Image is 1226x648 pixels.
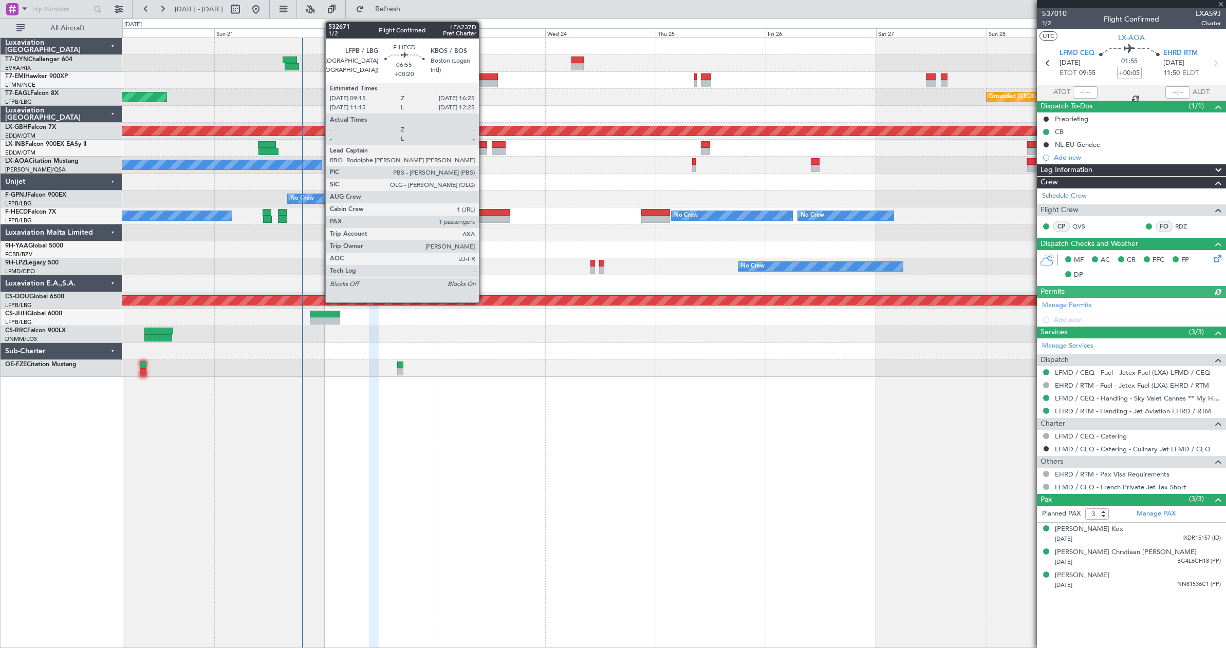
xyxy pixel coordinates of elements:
span: T7-EMI [5,73,25,80]
span: 9H-LPZ [5,260,26,266]
div: Tue 23 [435,28,545,37]
span: EHRD RTM [1163,48,1198,59]
a: T7-EAGLFalcon 8X [5,90,59,97]
span: [DATE] [1163,58,1184,68]
div: FO [1156,221,1173,232]
a: EHRD / RTM - Handling - Jet Aviation EHRD / RTM [1055,407,1211,415]
span: Crew [1041,177,1058,188]
a: CS-RRCFalcon 900LX [5,328,66,334]
a: LFMD / CEQ - French Private Jet Tax Short [1055,483,1186,491]
span: CR [1127,255,1136,265]
a: LFPB/LBG [5,301,32,309]
span: 9H-YAA [5,243,28,249]
a: 9H-LPZLegacy 500 [5,260,59,266]
a: EDLW/DTM [5,149,35,157]
span: Dispatch To-Dos [1041,101,1092,112]
a: [PERSON_NAME]/QSA [5,166,66,174]
a: LFPB/LBG [5,318,32,326]
span: MF [1074,255,1084,265]
input: Trip Number [31,2,90,17]
div: No Crew [674,208,698,223]
span: 09:55 [1079,68,1095,79]
span: [DATE] [1055,581,1072,589]
span: (3/3) [1189,493,1204,504]
a: DNMM/LOS [5,335,37,343]
label: Planned PAX [1042,509,1081,519]
div: Thu 25 [656,28,766,37]
div: Prebriefing [1055,115,1088,123]
span: LX-AOA [1118,32,1145,43]
div: Add new [1054,153,1221,162]
span: ETOT [1060,68,1076,79]
div: Planned Maint [GEOGRAPHIC_DATA] [373,72,471,88]
span: LX-INB [5,141,25,147]
a: EHRD / RTM - Fuel - Jetex Fuel (LXA) EHRD / RTM [1055,381,1209,390]
div: CB [1055,127,1064,136]
span: LX-GBH [5,124,28,130]
a: LFPB/LBG [5,217,32,224]
span: Charter [1196,19,1221,28]
a: LFMN/NCE [5,81,35,89]
a: LX-GBHFalcon 7X [5,124,56,130]
span: FFC [1153,255,1164,265]
button: Refresh [351,1,413,17]
a: EDLW/DTM [5,132,35,140]
a: QVS [1072,222,1095,231]
a: OE-FZECitation Mustang [5,361,77,368]
span: T7-EAGL [5,90,30,97]
span: 11:50 [1163,68,1180,79]
span: Charter [1041,418,1065,430]
button: UTC [1039,31,1057,41]
a: LFMD / CEQ - Catering [1055,432,1127,441]
div: Fri 26 [766,28,876,37]
a: Manage PAX [1137,509,1176,519]
span: AC [1101,255,1110,265]
span: LXA59J [1196,8,1221,19]
span: Pax [1041,494,1052,506]
div: Mon 22 [324,28,435,37]
div: Wed 24 [545,28,656,37]
a: RDZ [1175,222,1198,231]
span: ALDT [1193,87,1210,98]
span: OE-FZE [5,361,27,368]
span: (3/3) [1189,327,1204,337]
div: Sun 28 [987,28,1097,37]
span: Leg Information [1041,164,1092,176]
a: CS-JHHGlobal 6000 [5,311,62,317]
span: T7-DYN [5,56,28,63]
a: FCBB/BZV [5,251,32,258]
a: 9H-YAAGlobal 5000 [5,243,63,249]
span: CS-JHH [5,311,27,317]
div: No Crew [290,191,314,206]
div: Sat 20 [104,28,214,37]
span: BG4L6CH18 (PP) [1177,557,1221,566]
div: [PERSON_NAME] Kox [1055,524,1123,535]
div: [PERSON_NAME] Chrstiaan [PERSON_NAME] [1055,547,1197,558]
div: Sun 21 [214,28,325,37]
div: [PERSON_NAME] [1055,570,1109,581]
span: LX-AOA [5,158,29,164]
span: Flight Crew [1041,204,1079,216]
span: [DATE] [1055,558,1072,566]
span: 537010 [1042,8,1067,19]
a: LX-AOACitation Mustang [5,158,79,164]
div: Grounded [GEOGRAPHIC_DATA] (Al Maktoum Intl) [989,89,1123,105]
a: LFMD / CEQ - Fuel - Jetex Fuel (LXA) LFMD / CEQ [1055,368,1210,377]
span: [DATE] - [DATE] [175,5,223,14]
span: CS-RRC [5,328,27,334]
div: [DATE] [124,21,142,29]
div: No Crew [741,259,765,274]
div: No Crew [801,208,824,223]
a: CS-DOUGlobal 6500 [5,294,64,300]
a: LX-INBFalcon 900EX EASy II [5,141,86,147]
span: (1/1) [1189,101,1204,111]
a: LFMD/CEQ [5,268,35,275]
span: Dispatch Checks and Weather [1041,238,1138,250]
div: CP [1053,221,1070,232]
div: NL EU Gendec [1055,140,1100,149]
span: FP [1181,255,1189,265]
span: 1/2 [1042,19,1067,28]
button: All Aircraft [11,20,112,36]
a: F-GPNJFalcon 900EX [5,192,66,198]
div: Flight Confirmed [1104,14,1159,25]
